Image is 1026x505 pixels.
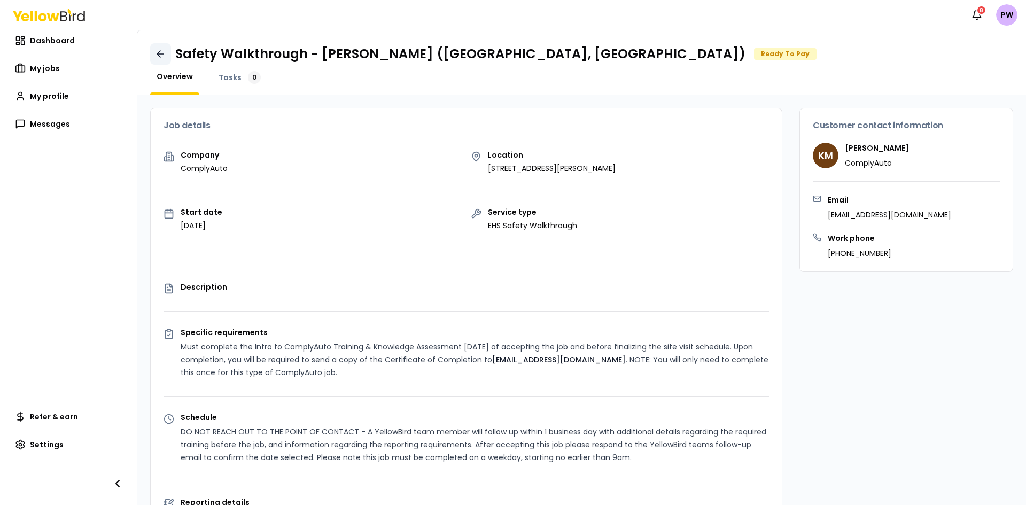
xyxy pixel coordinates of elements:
[181,283,769,291] p: Description
[9,406,128,428] a: Refer & earn
[30,411,78,422] span: Refer & earn
[30,439,64,450] span: Settings
[828,195,951,205] h3: Email
[181,208,222,216] p: Start date
[9,58,128,79] a: My jobs
[488,208,577,216] p: Service type
[492,354,626,365] a: [EMAIL_ADDRESS][DOMAIN_NAME]
[181,340,769,379] p: Must complete the Intro to ComplyAuto Training & Knowledge Assessment [DATE] of accepting the job...
[212,71,267,84] a: Tasks0
[488,220,577,231] p: EHS Safety Walkthrough
[157,71,193,82] span: Overview
[9,30,128,51] a: Dashboard
[966,4,988,26] button: 8
[30,63,60,74] span: My jobs
[976,5,986,15] div: 8
[181,425,769,464] p: DO NOT REACH OUT TO THE POINT OF CONTACT - A YellowBird team member will follow up within 1 busin...
[219,72,242,83] span: Tasks
[996,4,1017,26] span: PW
[175,45,745,63] h1: Safety Walkthrough - [PERSON_NAME] ([GEOGRAPHIC_DATA], [GEOGRAPHIC_DATA])
[164,121,769,130] h3: Job details
[181,151,228,159] p: Company
[845,143,909,153] h4: [PERSON_NAME]
[488,163,616,174] p: [STREET_ADDRESS][PERSON_NAME]
[845,158,909,168] p: ComplyAuto
[30,35,75,46] span: Dashboard
[9,434,128,455] a: Settings
[488,151,616,159] p: Location
[754,48,817,60] div: Ready To Pay
[150,71,199,82] a: Overview
[828,233,891,244] h3: Work phone
[9,113,128,135] a: Messages
[181,414,769,421] p: Schedule
[9,86,128,107] a: My profile
[813,143,838,168] span: KM
[813,121,1000,130] h3: Customer contact information
[181,220,222,231] p: [DATE]
[181,329,769,336] p: Specific requirements
[30,119,70,129] span: Messages
[828,209,951,220] p: [EMAIL_ADDRESS][DOMAIN_NAME]
[248,71,261,84] div: 0
[181,163,228,174] p: ComplyAuto
[30,91,69,102] span: My profile
[828,248,891,259] p: [PHONE_NUMBER]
